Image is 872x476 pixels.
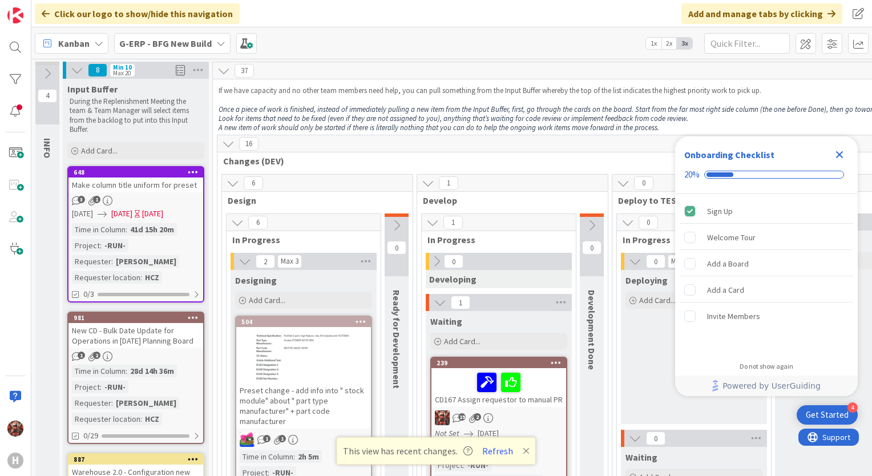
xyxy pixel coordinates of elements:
div: 239 [437,359,566,367]
span: Waiting [625,451,657,463]
div: 41d 15h 20m [127,223,177,236]
div: Welcome Tour is incomplete. [680,225,853,250]
div: Open Get Started checklist, remaining modules: 4 [797,405,858,425]
span: 4 [38,89,57,103]
span: 1 [78,352,85,359]
div: Footer [675,376,858,396]
span: In Progress [232,234,366,245]
div: 20% [684,170,700,180]
em: Look for items that need to be fixed (even if they are not assigned to you), anything that’s wait... [219,114,688,123]
span: Designing [235,275,277,286]
div: 504Preset change - add info into " stock module" about " part type manufacturer" + part code manu... [236,317,371,429]
div: 504 [241,318,371,326]
div: Do not show again [740,362,793,371]
div: [PERSON_NAME] [113,255,179,268]
div: Min 10 [113,64,132,70]
span: Support [24,2,52,15]
div: 887 [74,455,203,463]
div: Get Started [806,409,849,421]
span: 3 [78,196,85,203]
span: 1 [263,435,271,442]
span: Waiting [430,316,462,327]
div: Project [72,239,100,252]
span: : [126,365,127,377]
span: : [126,223,127,236]
span: : [140,271,142,284]
div: 981 [74,314,203,322]
div: Requester location [72,271,140,284]
div: -RUN- [465,459,491,471]
span: 1 [451,296,470,309]
span: 1 [93,196,100,203]
span: [DATE] [478,427,499,439]
span: : [111,397,113,409]
div: JK [236,432,371,447]
div: New CD - Bulk Date Update for Operations in [DATE] Planning Board [68,323,203,348]
span: 0 [444,255,463,268]
span: 1 [443,216,463,229]
div: Checklist progress: 20% [684,170,849,180]
span: In Progress [427,234,562,245]
span: Design [228,195,398,206]
div: JK [431,410,566,425]
span: Input Buffer [67,83,118,95]
span: Development Done [586,290,598,370]
div: 2h 5m [295,450,322,463]
div: 239 [431,358,566,368]
span: 1x [646,38,661,49]
span: 3x [677,38,692,49]
span: : [293,450,295,463]
a: Powered by UserGuiding [681,376,852,396]
div: Make column title uniform for preset [68,178,203,192]
span: 0 [639,216,658,229]
div: Requester [72,255,111,268]
div: Add a Card is incomplete. [680,277,853,302]
span: 19 [458,413,466,421]
span: 37 [235,64,254,78]
div: Close Checklist [830,146,849,164]
span: In Progress [623,234,757,245]
div: Max 3 [671,259,689,264]
div: 239CD167 Assign requestor to manual PR [431,358,566,407]
div: Sign Up is complete. [680,199,853,224]
div: HCZ [142,413,162,425]
div: 4 [847,402,858,413]
div: -RUN- [102,381,128,393]
div: Add and manage tabs by clicking [681,3,842,24]
span: 0 [387,241,406,255]
span: 8 [88,63,107,77]
span: 2x [661,38,677,49]
span: 2 [474,413,481,421]
span: : [100,381,102,393]
div: Click our logo to show/hide this navigation [35,3,240,24]
div: Checklist items [675,194,858,354]
div: Add a Card [707,283,744,297]
span: Ready for Development [391,290,402,389]
span: 6 [244,176,263,190]
img: JK [435,410,450,425]
span: 2 [256,255,275,268]
div: HCZ [142,271,162,284]
span: 0/3 [83,288,94,300]
span: Add Card... [249,295,285,305]
span: 0/29 [83,430,98,442]
span: 6 [248,216,268,229]
span: [DATE] [72,208,93,220]
button: Refresh [478,443,517,458]
div: H [7,453,23,469]
div: Requester [72,397,111,409]
div: Time in Column [72,365,126,377]
div: Welcome Tour [707,231,756,244]
div: Add a Board is incomplete. [680,251,853,276]
span: Kanban [58,37,90,50]
span: : [100,239,102,252]
span: 1 [278,435,286,442]
div: 887 [68,454,203,465]
div: Project [435,459,463,471]
div: 504 [236,317,371,327]
img: JK [7,421,23,437]
img: Visit kanbanzone.com [7,7,23,23]
div: 981New CD - Bulk Date Update for Operations in [DATE] Planning Board [68,313,203,348]
span: Add Card... [81,146,118,156]
div: Sign Up [707,204,733,218]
